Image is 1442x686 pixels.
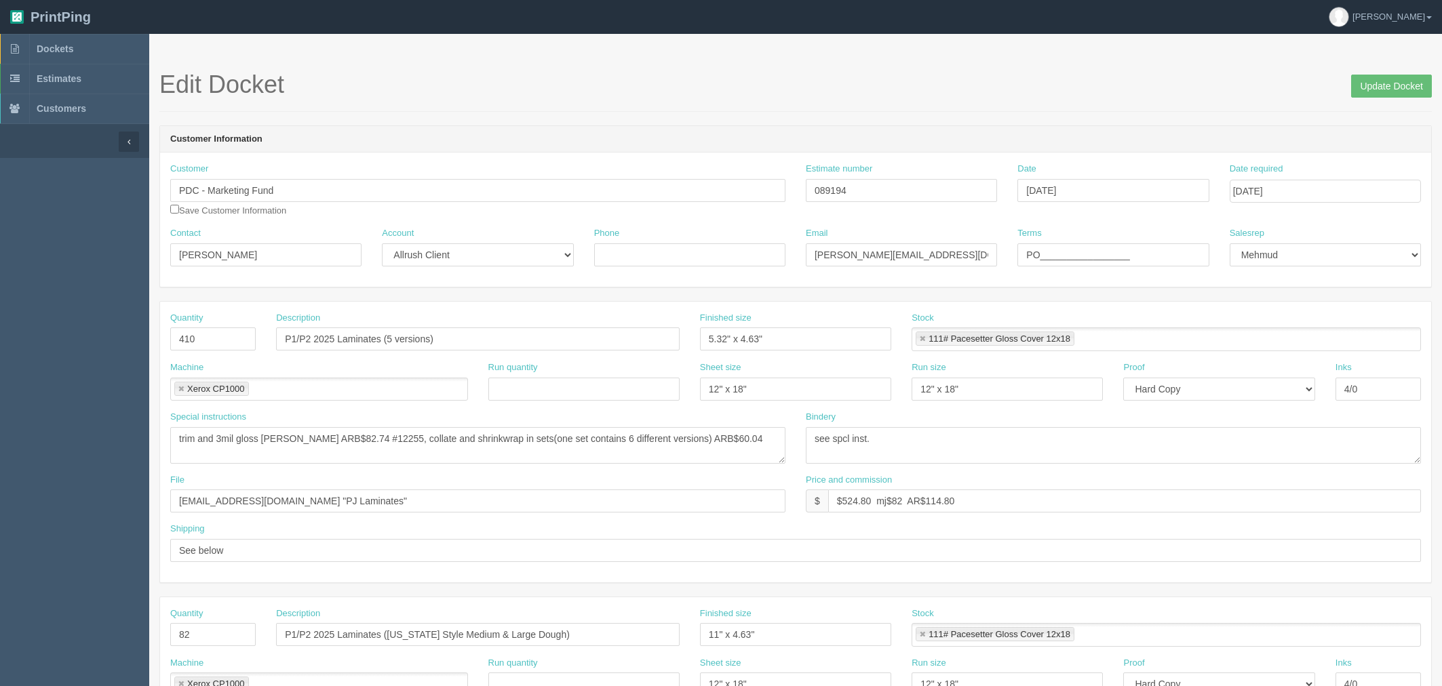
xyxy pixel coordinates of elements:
[700,607,752,620] label: Finished size
[806,411,836,424] label: Bindery
[170,523,205,536] label: Shipping
[170,427,785,464] textarea: trim and 3mil gloss [PERSON_NAME] ARB$82.74 #12255, collate and shrinkwrap in sets(one set contai...
[1336,361,1352,374] label: Inks
[159,71,1432,98] h1: Edit Docket
[700,657,741,670] label: Sheet size
[37,43,73,54] span: Dockets
[276,312,320,325] label: Description
[912,607,934,620] label: Stock
[170,227,201,240] label: Contact
[488,657,538,670] label: Run quantity
[1230,163,1283,176] label: Date required
[700,361,741,374] label: Sheet size
[170,179,785,202] input: Enter customer name
[1123,657,1144,670] label: Proof
[170,163,208,176] label: Customer
[37,73,81,84] span: Estimates
[10,10,24,24] img: logo-3e63b451c926e2ac314895c53de4908e5d424f24456219fb08d385ab2e579770.png
[170,607,203,620] label: Quantity
[170,411,246,424] label: Special instructions
[700,312,752,325] label: Finished size
[37,103,86,114] span: Customers
[912,657,946,670] label: Run size
[1017,227,1041,240] label: Terms
[806,163,872,176] label: Estimate number
[1230,227,1264,240] label: Salesrep
[912,312,934,325] label: Stock
[806,227,828,240] label: Email
[382,227,414,240] label: Account
[170,361,203,374] label: Machine
[170,657,203,670] label: Machine
[806,489,828,512] div: $
[912,361,946,374] label: Run size
[488,361,538,374] label: Run quantity
[276,607,320,620] label: Description
[170,312,203,325] label: Quantity
[1336,657,1352,670] label: Inks
[929,334,1070,343] div: 111# Pacesetter Gloss Cover 12x18
[187,384,245,393] div: Xerox CP1000
[1123,361,1144,374] label: Proof
[170,474,184,487] label: File
[594,227,620,240] label: Phone
[1329,7,1348,26] img: avatar_default-7531ab5dedf162e01f1e0bb0964e6a185e93c5c22dfe317fb01d7f8cd2b1632c.jpg
[160,126,1431,153] header: Customer Information
[1017,163,1036,176] label: Date
[929,630,1070,639] div: 111# Pacesetter Gloss Cover 12x18
[1351,75,1432,98] input: Update Docket
[806,427,1421,464] textarea: see spcl inst.
[806,474,892,487] label: Price and commission
[170,163,785,217] div: Save Customer Information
